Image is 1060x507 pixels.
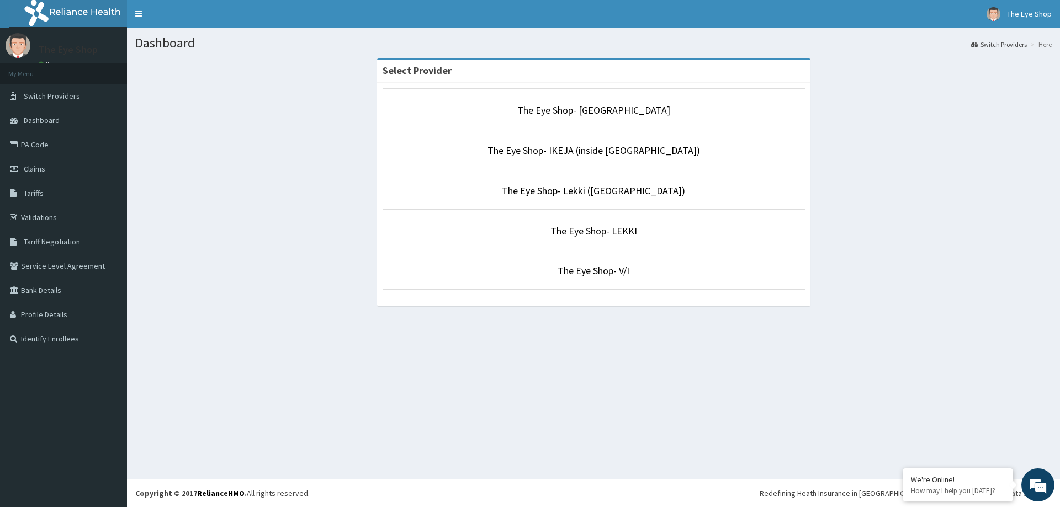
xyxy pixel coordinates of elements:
[24,91,80,101] span: Switch Providers
[24,115,60,125] span: Dashboard
[39,45,98,55] p: The Eye Shop
[383,64,452,77] strong: Select Provider
[24,188,44,198] span: Tariffs
[135,36,1052,50] h1: Dashboard
[24,164,45,174] span: Claims
[487,144,700,157] a: The Eye Shop- IKEJA (inside [GEOGRAPHIC_DATA])
[24,237,80,247] span: Tariff Negotiation
[135,488,247,498] strong: Copyright © 2017 .
[911,486,1005,495] p: How may I help you today?
[502,184,685,197] a: The Eye Shop- Lekki ([GEOGRAPHIC_DATA])
[987,7,1000,21] img: User Image
[1028,40,1052,49] li: Here
[971,40,1027,49] a: Switch Providers
[6,33,30,58] img: User Image
[558,264,629,277] a: The Eye Shop- V/I
[760,488,1052,499] div: Redefining Heath Insurance in [GEOGRAPHIC_DATA] using Telemedicine and Data Science!
[1007,9,1052,19] span: The Eye Shop
[39,60,65,68] a: Online
[127,479,1060,507] footer: All rights reserved.
[911,474,1005,484] div: We're Online!
[550,225,637,237] a: The Eye Shop- LEKKI
[517,104,670,116] a: The Eye Shop- [GEOGRAPHIC_DATA]
[197,488,245,498] a: RelianceHMO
